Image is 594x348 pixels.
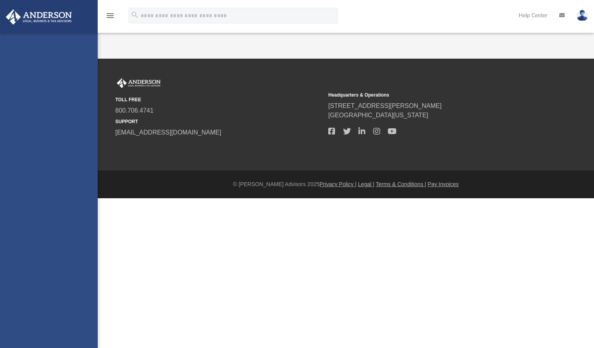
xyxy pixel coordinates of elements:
a: [EMAIL_ADDRESS][DOMAIN_NAME] [115,129,221,136]
a: Legal | [358,181,374,187]
a: [STREET_ADDRESS][PERSON_NAME] [328,102,442,109]
a: [GEOGRAPHIC_DATA][US_STATE] [328,112,428,118]
img: Anderson Advisors Platinum Portal [115,78,162,88]
div: © [PERSON_NAME] Advisors 2025 [98,180,594,188]
small: Headquarters & Operations [328,91,536,99]
img: Anderson Advisors Platinum Portal [4,9,74,25]
img: User Pic [576,10,588,21]
i: search [131,11,139,19]
a: Terms & Conditions | [376,181,426,187]
a: Privacy Policy | [320,181,357,187]
a: menu [106,15,115,20]
small: SUPPORT [115,118,323,125]
small: TOLL FREE [115,96,323,103]
i: menu [106,11,115,20]
a: Pay Invoices [428,181,458,187]
a: 800.706.4741 [115,107,154,114]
